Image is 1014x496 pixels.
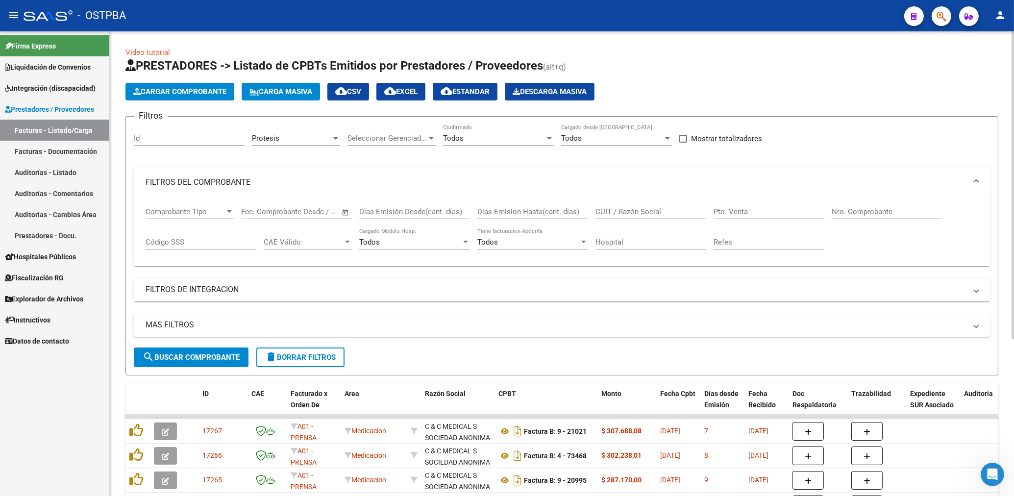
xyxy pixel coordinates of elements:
[134,109,168,123] h3: Filtros
[134,198,990,267] div: FILTROS DEL COMPROBANTE
[851,390,891,397] span: Trazabilidad
[335,85,347,97] mat-icon: cloud_download
[198,383,247,426] datatable-header-cell: ID
[265,351,277,363] mat-icon: delete
[8,9,20,21] mat-icon: menu
[202,427,222,435] span: 17267
[265,353,336,362] span: Borrar Filtros
[252,134,279,143] span: Protesis
[748,390,776,409] span: Fecha Recibido
[143,353,240,362] span: Buscar Comprobante
[505,83,594,100] app-download-masive: Descarga masiva de comprobantes (adjuntos)
[146,284,966,295] mat-panel-title: FILTROS DE INTEGRACION
[5,251,76,262] span: Hospitales Públicos
[425,421,491,444] div: C & C MEDICAL S SOCIEDAD ANONIMA
[134,278,990,301] mat-expansion-panel-header: FILTROS DE INTEGRACION
[994,9,1006,21] mat-icon: person
[5,294,83,304] span: Explorador de Archivos
[251,390,264,397] span: CAE
[143,351,154,363] mat-icon: search
[287,383,341,426] datatable-header-cell: Facturado x Orden De
[421,383,495,426] datatable-header-cell: Razón Social
[5,315,50,325] span: Instructivos
[704,476,708,484] span: 9
[704,427,708,435] span: 7
[660,451,680,459] span: [DATE]
[425,390,466,397] span: Razón Social
[241,207,273,216] input: Start date
[202,476,222,484] span: 17265
[847,383,906,426] datatable-header-cell: Trazabilidad
[247,383,287,426] datatable-header-cell: CAE
[443,134,464,143] span: Todos
[5,273,64,283] span: Fiscalización RG
[433,83,497,100] button: Estandar
[511,448,524,464] i: Descargar documento
[5,104,94,115] span: Prestadores / Proveedores
[601,390,621,397] span: Monto
[249,87,312,96] span: Carga Masiva
[511,472,524,488] i: Descargar documento
[441,87,490,96] span: Estandar
[601,427,642,435] strong: $ 307.688,08
[202,451,222,459] span: 17266
[359,238,380,247] span: Todos
[384,87,418,96] span: EXCEL
[981,463,1004,486] iframe: Intercom live chat
[347,134,427,143] span: Seleccionar Gerenciador
[5,83,96,94] span: Integración (discapacidad)
[345,451,386,459] span: Medicacion
[264,238,343,247] span: CAE Válido
[691,133,762,145] span: Mostrar totalizadores
[146,177,966,188] mat-panel-title: FILTROS DEL COMPROBANTE
[748,451,768,459] span: [DATE]
[792,390,837,409] span: Doc Respaldatoria
[125,59,543,73] span: PRESTADORES -> Listado de CPBTs Emitidos por Prestadores / Proveedores
[660,390,695,397] span: Fecha Cpbt
[498,390,516,397] span: CPBT
[511,423,524,439] i: Descargar documento
[345,427,386,435] span: Medicacion
[561,134,582,143] span: Todos
[524,476,587,484] strong: Factura B: 9 - 20995
[134,167,990,198] mat-expansion-panel-header: FILTROS DEL COMPROBANTE
[335,87,361,96] span: CSV
[202,390,209,397] span: ID
[601,476,642,484] strong: $ 287.170,00
[597,383,656,426] datatable-header-cell: Monto
[291,390,327,409] span: Facturado x Orden De
[376,83,425,100] button: EXCEL
[748,476,768,484] span: [DATE]
[341,383,407,426] datatable-header-cell: Area
[5,62,91,73] span: Liquidación de Convenios
[660,476,680,484] span: [DATE]
[601,451,642,459] strong: $ 302.238,01
[384,85,396,97] mat-icon: cloud_download
[748,427,768,435] span: [DATE]
[5,336,69,347] span: Datos de contacto
[524,452,587,460] strong: Factura B: 4 - 73468
[146,207,225,216] span: Comprobante Tipo
[425,470,491,493] div: C & C MEDICAL S SOCIEDAD ANONIMA
[513,87,587,96] span: Descarga Masiva
[133,87,226,96] span: Cargar Comprobante
[960,383,1007,426] datatable-header-cell: Auditoria
[345,390,359,397] span: Area
[345,476,386,484] span: Medicacion
[495,383,597,426] datatable-header-cell: CPBT
[425,421,491,442] div: 30707174702
[660,427,680,435] span: [DATE]
[256,347,345,367] button: Borrar Filtros
[425,470,491,491] div: 30707174702
[425,446,491,466] div: 30707174702
[125,83,234,100] button: Cargar Comprobante
[656,383,700,426] datatable-header-cell: Fecha Cpbt
[906,383,960,426] datatable-header-cell: Expediente SUR Asociado
[700,383,744,426] datatable-header-cell: Días desde Emisión
[282,207,329,216] input: End date
[242,83,320,100] button: Carga Masiva
[524,427,587,435] strong: Factura B: 9 - 21021
[505,83,594,100] button: Descarga Masiva
[125,48,170,57] a: Video tutorial
[134,347,248,367] button: Buscar Comprobante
